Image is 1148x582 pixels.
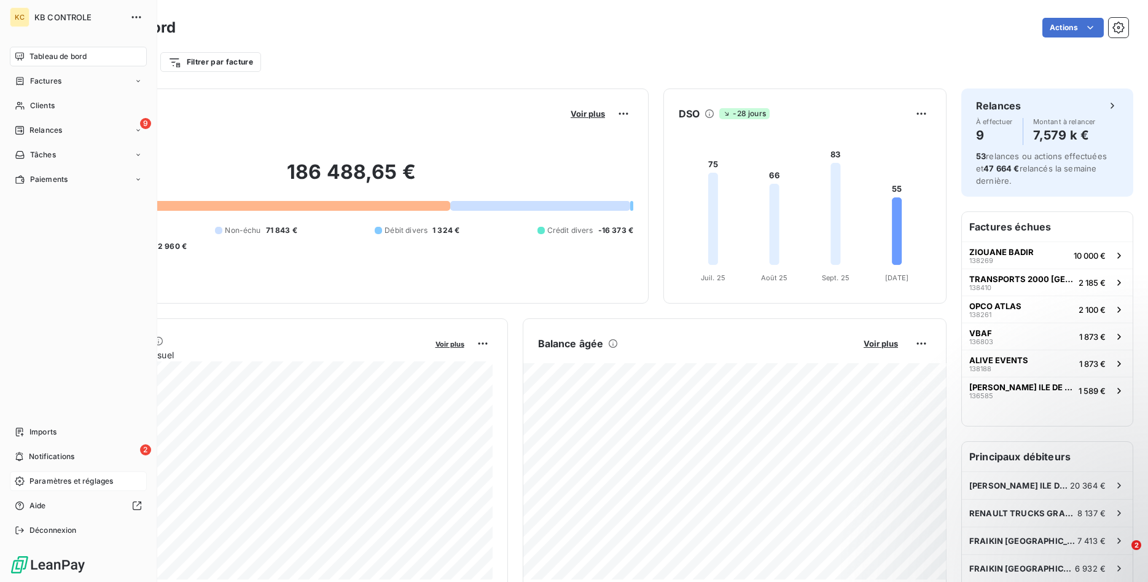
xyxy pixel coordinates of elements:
span: Factures [30,76,61,87]
span: Déconnexion [29,525,77,536]
span: Aide [29,500,46,511]
span: Imports [29,427,57,438]
span: Clients [30,100,55,111]
span: Tâches [30,149,56,160]
tspan: [DATE] [885,273,908,282]
span: Voir plus [864,339,898,348]
span: Débit divers [385,225,428,236]
span: Non-échu [225,225,260,236]
span: 1 589 € [1079,386,1106,396]
span: VBAF [969,328,992,338]
button: [PERSON_NAME] ILE DE [GEOGRAPHIC_DATA]1365851 589 € [962,377,1133,404]
h6: Factures échues [962,212,1133,242]
h6: Relances [976,98,1021,113]
span: 138188 [969,365,991,372]
span: À effectuer [976,118,1013,125]
span: 9 [140,118,151,129]
span: 1 873 € [1079,332,1106,342]
span: 1 873 € [1079,359,1106,369]
span: Voir plus [571,109,605,119]
h6: Balance âgée [538,336,604,351]
span: 2 [140,444,151,455]
img: Logo LeanPay [10,555,86,575]
h6: Principaux débiteurs [962,442,1133,471]
span: 138410 [969,284,991,291]
span: ZIOUANE BADIR [969,247,1034,257]
span: Voir plus [435,340,464,348]
span: 71 843 € [266,225,297,236]
h4: 7,579 k € [1033,125,1096,145]
span: 6 932 € [1075,564,1106,573]
span: KB CONTROLE [34,12,123,22]
span: 2 [1131,540,1141,550]
span: 138261 [969,311,991,318]
iframe: Intercom notifications message [902,463,1148,549]
span: 136585 [969,392,993,399]
span: Tableau de bord [29,51,87,62]
a: Aide [10,496,147,516]
span: Chiffre d'affaires mensuel [69,348,427,361]
span: 53 [976,151,986,161]
button: Voir plus [432,338,468,349]
span: 2 100 € [1079,305,1106,315]
button: OPCO ATLAS1382612 100 € [962,296,1133,323]
button: ALIVE EVENTS1381881 873 € [962,350,1133,377]
span: Notifications [29,451,74,462]
span: 136803 [969,338,993,345]
h6: DSO [679,106,700,121]
tspan: Août 25 [761,273,788,282]
span: ALIVE EVENTS [969,355,1028,365]
span: 2 185 € [1079,278,1106,288]
span: 47 664 € [983,163,1019,173]
span: -2 960 € [154,241,187,252]
button: ZIOUANE BADIR13826910 000 € [962,242,1133,269]
span: Paramètres et réglages [29,476,113,487]
span: -16 373 € [598,225,633,236]
span: Montant à relancer [1033,118,1096,125]
span: Relances [29,125,62,136]
span: Paiements [30,174,68,185]
span: 138269 [969,257,993,264]
button: Filtrer par facture [160,52,261,72]
span: -28 jours [719,108,769,119]
iframe: Intercom live chat [1106,540,1136,570]
button: Voir plus [567,108,609,119]
button: Actions [1042,18,1104,37]
h4: 9 [976,125,1013,145]
span: 10 000 € [1074,251,1106,261]
span: Crédit divers [547,225,593,236]
span: TRANSPORTS 2000 [GEOGRAPHIC_DATA] [969,274,1074,284]
span: 1 324 € [432,225,459,236]
span: FRAIKIN [GEOGRAPHIC_DATA] MASSY [969,564,1075,573]
h2: 186 488,65 € [69,160,633,197]
span: OPCO ATLAS [969,301,1021,311]
tspan: Sept. 25 [822,273,849,282]
div: KC [10,7,29,27]
button: TRANSPORTS 2000 [GEOGRAPHIC_DATA]1384102 185 € [962,269,1133,296]
button: VBAF1368031 873 € [962,323,1133,350]
span: relances ou actions effectuées et relancés la semaine dernière. [976,151,1107,186]
tspan: Juil. 25 [701,273,725,282]
span: [PERSON_NAME] ILE DE [GEOGRAPHIC_DATA] [969,382,1074,392]
button: Voir plus [860,338,902,349]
